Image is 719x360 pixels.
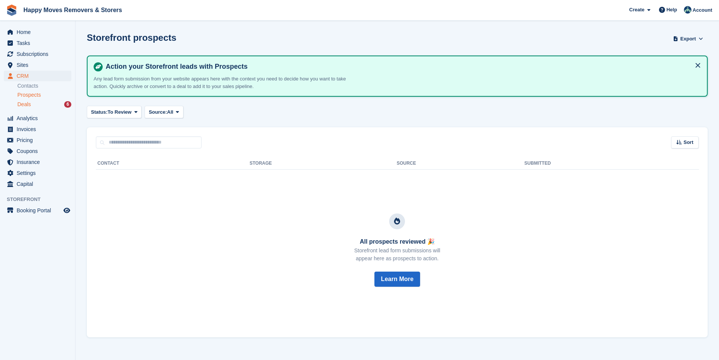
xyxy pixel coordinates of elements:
a: menu [4,124,71,134]
a: menu [4,157,71,167]
a: menu [4,38,71,48]
a: Preview store [62,206,71,215]
th: Contact [96,158,249,170]
span: Prospects [17,91,41,99]
img: stora-icon-8386f47178a22dfd0bd8f6a31ec36ba5ce8667c1dd55bd0f319d3a0aa187defe.svg [6,5,17,16]
div: 6 [64,101,71,108]
button: Status: To Review [87,106,142,118]
button: Learn More [374,272,420,287]
a: menu [4,27,71,37]
span: Home [17,27,62,37]
a: Happy Moves Removers & Storers [20,4,125,16]
span: Storefront [7,196,75,203]
span: Capital [17,179,62,189]
span: All [167,108,174,116]
span: CRM [17,71,62,81]
a: Contacts [17,82,71,90]
h3: All prospects reviewed 🎉 [354,238,440,245]
span: Account [693,6,712,14]
span: Analytics [17,113,62,124]
span: Source: [149,108,167,116]
span: Sites [17,60,62,70]
a: menu [4,168,71,178]
a: menu [4,60,71,70]
span: Settings [17,168,62,178]
span: Export [681,35,696,43]
a: menu [4,179,71,189]
span: Sort [684,139,693,146]
a: Prospects [17,91,71,99]
th: Storage [249,158,397,170]
p: Storefront lead form submissions will appear here as prospects to action. [354,247,440,263]
span: Invoices [17,124,62,134]
a: Deals 6 [17,100,71,108]
a: menu [4,113,71,124]
h4: Action your Storefront leads with Prospects [103,62,701,71]
span: Status: [91,108,108,116]
span: Coupons [17,146,62,156]
span: Booking Portal [17,205,62,216]
a: menu [4,49,71,59]
h1: Storefront prospects [87,32,176,43]
span: Pricing [17,135,62,145]
p: Any lead form submission from your website appears here with the context you need to decide how y... [94,75,358,90]
button: Source: All [145,106,183,118]
a: menu [4,71,71,81]
span: Tasks [17,38,62,48]
a: menu [4,205,71,216]
span: Help [667,6,677,14]
th: Source [397,158,524,170]
button: Export [671,32,705,45]
span: Subscriptions [17,49,62,59]
a: menu [4,135,71,145]
span: Insurance [17,157,62,167]
th: Submitted [524,158,698,170]
span: To Review [108,108,131,116]
a: menu [4,146,71,156]
img: Admin [684,6,691,14]
span: Deals [17,101,31,108]
span: Create [629,6,644,14]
